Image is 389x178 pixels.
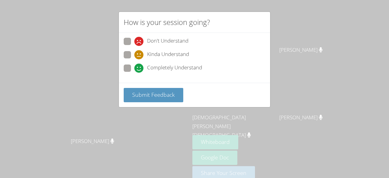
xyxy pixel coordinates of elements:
[147,37,188,46] span: Don't Understand
[147,64,202,73] span: Completely Understand
[132,91,175,98] span: Submit Feedback
[124,17,210,28] h2: How is your session going?
[124,88,183,102] button: Submit Feedback
[147,50,189,59] span: Kinda Understand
